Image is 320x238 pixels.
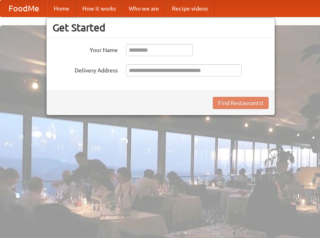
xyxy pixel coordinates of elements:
[53,44,118,54] label: Your Name
[47,0,76,17] a: Home
[213,97,269,109] button: Find Restaurants!
[122,0,166,17] a: Who we are
[53,64,118,74] label: Delivery Address
[0,0,47,17] a: FoodMe
[76,0,122,17] a: How it works
[53,22,269,34] h3: Get Started
[166,0,214,17] a: Recipe videos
